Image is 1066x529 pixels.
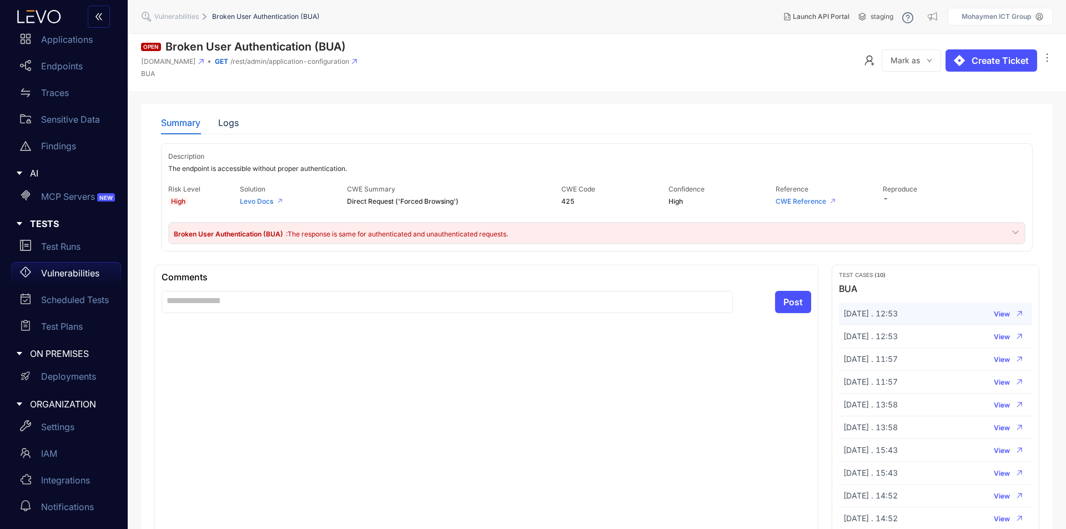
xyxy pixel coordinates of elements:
span: [DATE] . 15:43 [843,446,898,455]
a: Endpoints [11,55,121,82]
h1: Broken User Authentication (BUA) [165,41,346,53]
p: BUA [141,70,357,78]
div: Logs [218,118,239,128]
span: AI [30,168,112,178]
button: double-left [88,6,110,28]
span: : The response is same for authenticated and unauthenticated requests. [286,230,508,238]
a: Applications [11,28,121,55]
span: ellipsis [1042,52,1053,65]
a: IAM [11,442,121,469]
p: IAM [41,449,57,459]
span: Solution [240,185,265,193]
p: Vulnerabilities [41,268,99,278]
p: Notifications [41,502,94,512]
span: Reference [776,185,808,193]
span: Confidence [668,185,705,193]
a: Test Runs [11,235,121,262]
a: Test Plans [11,315,121,342]
span: staging [871,13,893,21]
span: caret-right [16,169,23,177]
p: Test Cases [839,272,1033,279]
span: warning [20,140,31,152]
span: GET [215,57,228,66]
a: CWE Reference [776,197,826,205]
p: Mohaymen ICT Group [962,13,1031,21]
p: Endpoints [41,61,83,71]
button: View [988,512,1028,525]
div: ON PREMISES [7,342,121,365]
span: [DOMAIN_NAME] [141,58,196,66]
p: Settings [41,422,74,432]
span: Mark as [891,56,920,65]
a: Notifications [11,496,121,522]
span: Broken User Authentication (BUA) [212,13,320,21]
div: - [883,183,990,212]
span: /rest/admin/application-configuration [230,58,349,66]
span: [DATE] . 15:43 [843,468,898,477]
span: Reproduce [883,185,917,193]
span: View [994,401,1010,409]
a: Deployments [11,366,121,392]
p: Test Plans [41,321,83,331]
button: View [988,421,1028,434]
a: Settings [11,416,121,442]
span: [DATE] . 12:53 [843,332,898,341]
p: MCP Servers [41,192,117,201]
span: View [994,356,1010,364]
button: View [988,352,1028,366]
span: Broken User Authentication (BUA) [174,230,285,238]
div: Summary [161,118,200,128]
p: Applications [41,34,93,44]
span: double-left [94,12,103,22]
a: Vulnerabilities [11,262,121,289]
span: CWE Summary [347,185,395,193]
a: Findings [11,135,121,162]
p: Traces [41,88,69,98]
a: Levo Docs [240,197,273,205]
span: View [994,515,1010,523]
span: NEW [97,193,115,202]
span: [DATE] . 13:58 [843,423,898,432]
span: ORGANIZATION [30,399,112,409]
span: 425 [561,198,668,205]
span: caret-right [16,350,23,357]
a: Traces [11,82,121,108]
button: Launch API Portal [775,8,858,26]
span: The endpoint is accessible without proper authentication. [168,165,1025,173]
span: View [994,470,1010,477]
span: swap [20,87,31,98]
button: View [988,307,1028,320]
span: View [994,492,1010,500]
span: Direct Request ('Forced Browsing') [347,198,561,205]
a: Scheduled Tests [11,289,121,315]
div: ORGANIZATION [7,392,121,416]
span: View [994,310,1010,318]
span: Description [168,152,204,160]
p: Sensitive Data [41,114,100,124]
b: ( 10 ) [874,271,886,278]
span: user-add [864,55,875,66]
span: caret-right [16,400,23,408]
a: Sensitive Data [11,108,121,135]
span: Open [141,43,161,52]
button: Mark asdown [882,49,941,72]
span: ON PREMISES [30,349,112,359]
span: Risk Level [168,185,200,193]
span: View [994,333,1010,341]
h3: BUA [839,284,1033,294]
button: View [988,489,1028,502]
span: caret-right [16,220,23,228]
button: View [988,466,1028,480]
span: CWE Code [561,185,595,193]
button: View [988,330,1028,343]
span: View [994,447,1010,455]
p: Deployments [41,371,96,381]
span: View [994,424,1010,432]
span: Create Ticket [972,56,1029,66]
span: [DATE] . 11:57 [843,355,898,364]
div: AI [7,162,121,185]
p: Findings [41,141,76,151]
span: High [668,198,776,205]
span: Vulnerabilities [154,13,199,21]
span: High [168,198,188,205]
